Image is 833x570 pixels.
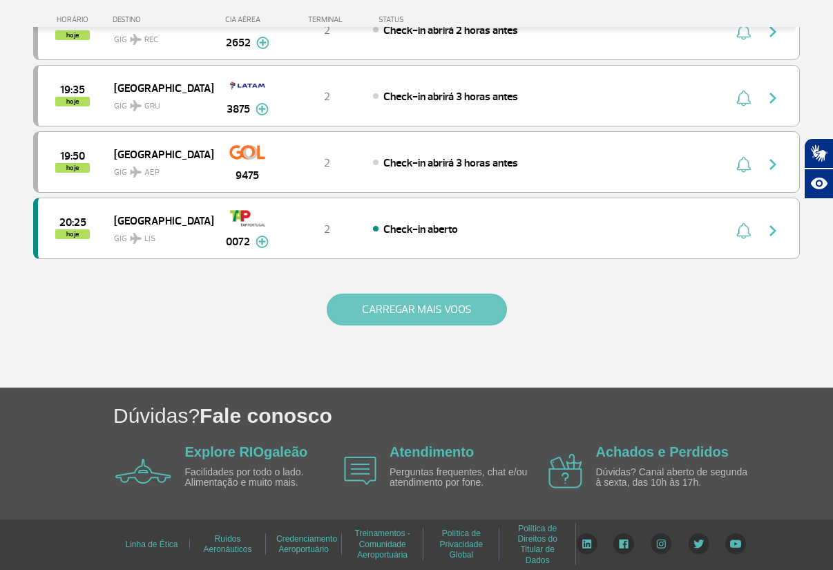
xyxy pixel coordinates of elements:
[130,167,142,178] img: destiny_airplane.svg
[804,169,833,199] button: Abrir recursos assistivos.
[55,163,90,173] span: hoje
[125,535,178,554] a: Linha de Ética
[114,159,202,179] span: GIG
[765,156,781,173] img: seta-direita-painel-voo.svg
[765,222,781,239] img: seta-direita-painel-voo.svg
[227,101,250,117] span: 3875
[736,90,751,106] img: sino-painel-voo.svg
[736,156,751,173] img: sino-painel-voo.svg
[115,459,171,484] img: airplane icon
[804,138,833,169] button: Abrir tradutor de língua de sinais.
[324,156,330,170] span: 2
[596,467,755,488] p: Dúvidas? Canal aberto de segunda à sexta, das 10h às 17h.
[60,85,85,95] span: 2025-09-27 19:35:00
[130,34,142,45] img: destiny_airplane.svg
[114,79,202,97] span: [GEOGRAPHIC_DATA]
[651,533,672,554] img: Instagram
[114,93,202,113] span: GIG
[765,90,781,106] img: seta-direita-painel-voo.svg
[114,145,202,163] span: [GEOGRAPHIC_DATA]
[226,35,251,51] span: 2652
[130,100,142,111] img: destiny_airplane.svg
[114,225,202,245] span: GIG
[324,222,330,236] span: 2
[324,23,330,37] span: 2
[256,37,269,49] img: mais-info-painel-voo.svg
[114,211,202,229] span: [GEOGRAPHIC_DATA]
[390,467,548,488] p: Perguntas frequentes, chat e/ou atendimento por fone.
[203,529,251,559] a: Ruídos Aeronáuticos
[383,90,518,104] span: Check-in abrirá 3 horas antes
[144,100,160,113] span: GRU
[144,167,160,179] span: AEP
[130,233,142,244] img: destiny_airplane.svg
[324,90,330,104] span: 2
[113,401,833,430] h1: Dúvidas?
[383,222,458,236] span: Check-in aberto
[548,454,582,488] img: airplane icon
[372,15,484,24] div: STATUS
[576,533,597,554] img: LinkedIn
[55,30,90,40] span: hoje
[185,444,308,459] a: Explore RIOgaleão
[144,233,155,245] span: LIS
[518,519,557,570] a: Política de Direitos do Titular de Dados
[439,524,483,564] a: Política de Privacidade Global
[55,97,90,106] span: hoje
[596,444,729,459] a: Achados e Perdidos
[344,457,376,485] img: airplane icon
[144,34,158,46] span: REC
[282,15,372,24] div: TERMINAL
[688,533,709,554] img: Twitter
[37,15,113,24] div: HORÁRIO
[327,294,507,325] button: CARREGAR MAIS VOOS
[256,236,269,248] img: mais-info-painel-voo.svg
[725,533,746,554] img: YouTube
[236,167,259,184] span: 9475
[383,156,518,170] span: Check-in abrirá 3 horas antes
[804,138,833,199] div: Plugin de acessibilidade da Hand Talk.
[256,103,269,115] img: mais-info-painel-voo.svg
[185,467,344,488] p: Facilidades por todo o lado. Alimentação e muito mais.
[383,23,518,37] span: Check-in abrirá 2 horas antes
[55,229,90,239] span: hoje
[613,533,634,554] img: Facebook
[390,444,474,459] a: Atendimento
[200,404,332,427] span: Fale conosco
[213,15,282,24] div: CIA AÉREA
[114,26,202,46] span: GIG
[736,222,751,239] img: sino-painel-voo.svg
[226,234,250,250] span: 0072
[113,15,213,24] div: DESTINO
[276,529,337,559] a: Credenciamento Aeroportuário
[60,151,85,161] span: 2025-09-27 19:50:00
[59,218,86,227] span: 2025-09-27 20:25:00
[355,524,410,564] a: Treinamentos - Comunidade Aeroportuária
